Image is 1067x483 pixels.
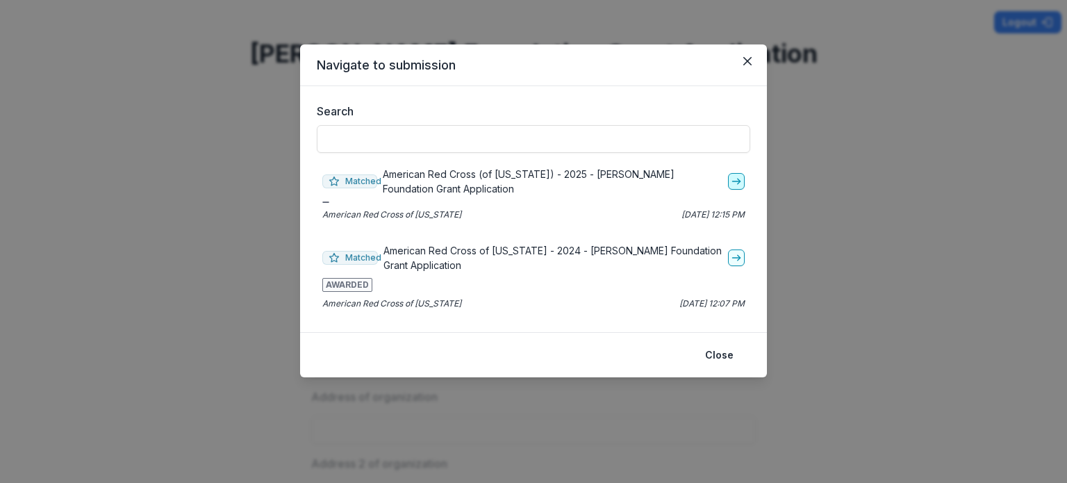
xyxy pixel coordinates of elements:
a: go-to [728,249,745,266]
p: American Red Cross of [US_STATE] - 2024 - [PERSON_NAME] Foundation Grant Application [383,243,722,272]
p: American Red Cross of [US_STATE] [322,208,461,221]
button: Close [697,344,742,366]
span: Matched [322,174,377,188]
p: [DATE] 12:15 PM [681,208,745,221]
span: Matched [322,251,378,265]
p: American Red Cross of [US_STATE] [322,297,461,310]
label: Search [317,103,742,120]
header: Navigate to submission [300,44,767,86]
button: Close [736,50,759,72]
p: [DATE] 12:07 PM [679,297,745,310]
span: AWARDED [322,278,372,292]
a: go-to [728,173,745,190]
p: American Red Cross (of [US_STATE]) - 2025 - [PERSON_NAME] Foundation Grant Application [383,167,722,196]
